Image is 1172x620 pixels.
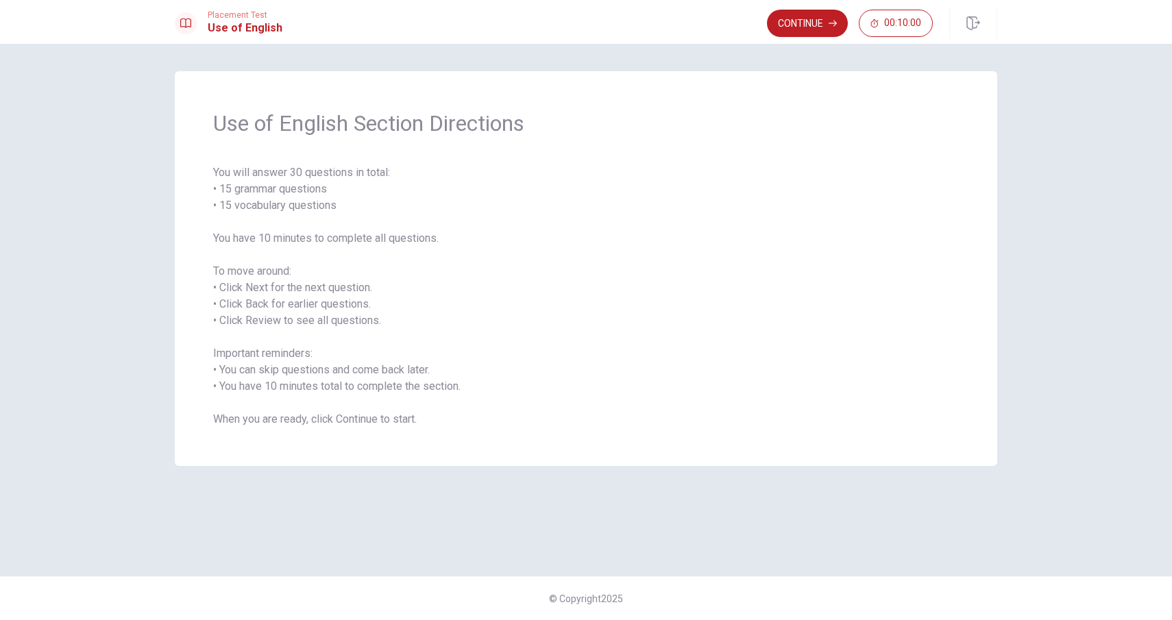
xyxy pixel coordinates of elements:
[213,164,959,427] span: You will answer 30 questions in total: • 15 grammar questions • 15 vocabulary questions You have ...
[859,10,933,37] button: 00:10:00
[208,10,282,20] span: Placement Test
[549,593,623,604] span: © Copyright 2025
[884,18,921,29] span: 00:10:00
[208,20,282,36] h1: Use of English
[767,10,848,37] button: Continue
[213,110,959,137] span: Use of English Section Directions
